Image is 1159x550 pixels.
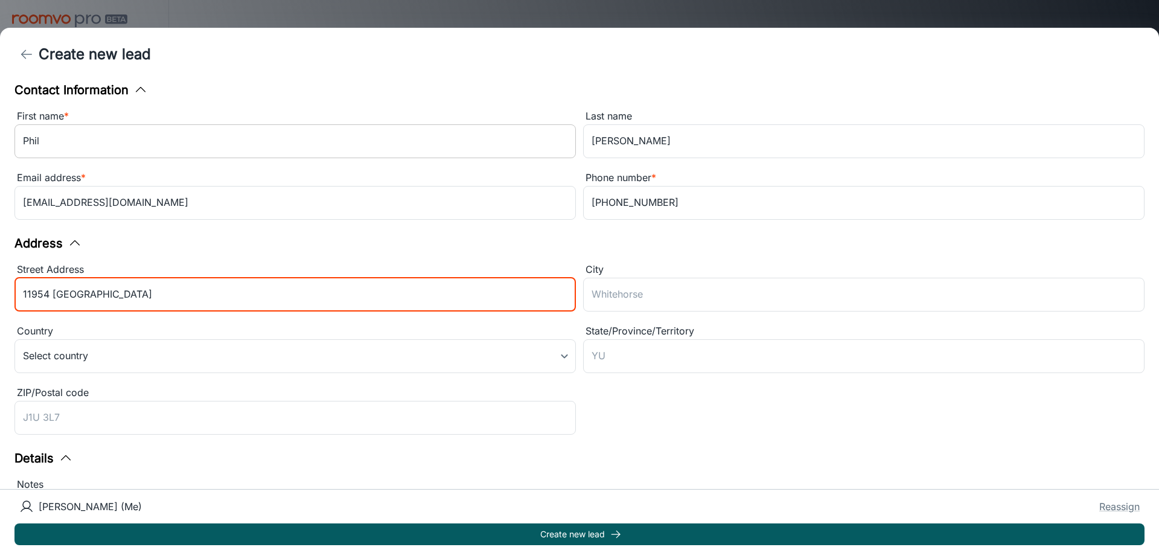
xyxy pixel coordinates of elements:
input: +1 439-123-4567 [583,186,1145,220]
p: [PERSON_NAME] (Me) [39,499,142,514]
input: John [14,124,576,158]
input: J1U 3L7 [14,401,576,435]
div: Country [14,324,576,339]
button: Address [14,234,82,252]
div: Street Address [14,262,576,278]
div: Notes [14,477,1145,493]
div: Phone number [583,170,1145,186]
button: Details [14,449,73,467]
input: Doe [583,124,1145,158]
div: First name [14,109,576,124]
input: YU [583,339,1145,373]
div: Email address [14,170,576,186]
button: Contact Information [14,81,148,99]
button: Reassign [1099,499,1140,514]
div: Select country [14,339,576,373]
button: back [14,42,39,66]
div: City [583,262,1145,278]
div: ZIP/Postal code [14,385,576,401]
div: State/Province/Territory [583,324,1145,339]
button: Create new lead [14,523,1145,545]
h4: Create new lead [39,43,151,65]
input: Whitehorse [583,278,1145,312]
input: myname@example.com [14,186,576,220]
input: 2412 Northwest Passage [14,278,576,312]
div: Last name [583,109,1145,124]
